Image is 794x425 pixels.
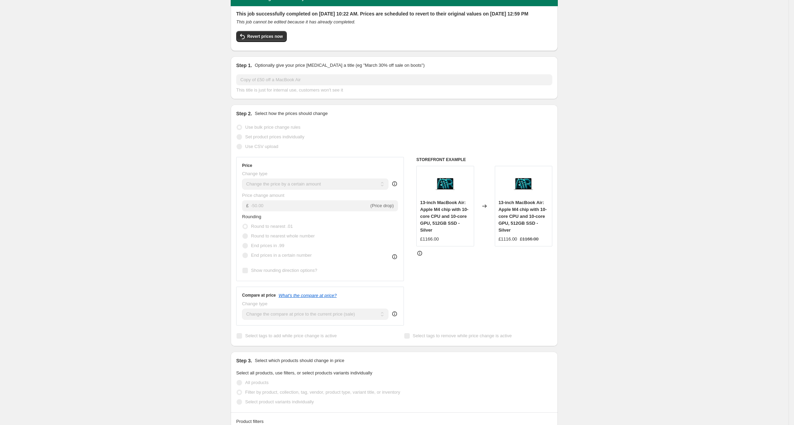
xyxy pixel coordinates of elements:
h2: This job successfully completed on [DATE] 10:22 AM. Prices are scheduled to revert to their origi... [236,10,552,17]
span: 13-inch MacBook Air: Apple M4 chip with 10-core CPU and 10-core GPU, 512GB SSD - Silver [499,200,547,233]
img: IMG-16740224_b045830b-4a28-49d1-ac15-74f0d1b95177_80x.jpg [510,170,537,197]
input: -10.00 [251,200,369,211]
span: Round to nearest .01 [251,224,293,229]
span: End prices in .99 [251,243,284,248]
h3: Compare at price [242,293,276,298]
button: Revert prices now [236,31,287,42]
span: 13-inch MacBook Air: Apple M4 chip with 10-core CPU and 10-core GPU, 512GB SSD - Silver [420,200,468,233]
span: Use bulk price change rules [245,125,300,130]
span: Use CSV upload [245,144,278,149]
span: Change type [242,171,268,176]
h2: Step 3. [236,357,252,364]
h2: Step 1. [236,62,252,69]
div: Product filters [236,418,552,425]
h2: Step 2. [236,110,252,117]
div: £1166.00 [420,236,439,243]
p: Select which products should change in price [255,357,344,364]
span: Rounding [242,214,261,219]
span: Price change amount [242,193,284,198]
span: (Price drop) [370,203,394,208]
span: Round to nearest whole number [251,233,315,238]
span: Select tags to add while price change is active [245,333,337,338]
span: All products [245,380,269,385]
p: Optionally give your price [MEDICAL_DATA] a title (eg "March 30% off sale on boots") [255,62,425,69]
span: Filter by product, collection, tag, vendor, product type, variant title, or inventory [245,390,400,395]
span: End prices in a certain number [251,253,312,258]
span: Revert prices now [247,34,283,39]
span: £ [246,203,249,208]
h3: Price [242,163,252,168]
i: This job cannot be edited because it has already completed. [236,19,355,24]
img: IMG-16740224_b045830b-4a28-49d1-ac15-74f0d1b95177_80x.jpg [431,170,459,197]
span: Select product variants individually [245,399,314,404]
div: help [391,180,398,187]
p: Select how the prices should change [255,110,328,117]
span: Select all products, use filters, or select products variants individually [236,370,372,375]
div: £1116.00 [499,236,517,243]
button: What's the compare at price? [279,293,337,298]
div: help [391,310,398,317]
span: Set product prices individually [245,134,304,139]
input: 30% off holiday sale [236,74,552,85]
span: Change type [242,301,268,306]
span: This title is just for internal use, customers won't see it [236,87,343,93]
h6: STOREFRONT EXAMPLE [416,157,552,162]
span: Show rounding direction options? [251,268,317,273]
span: Select tags to remove while price change is active [413,333,512,338]
strike: £1166.00 [520,236,539,243]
